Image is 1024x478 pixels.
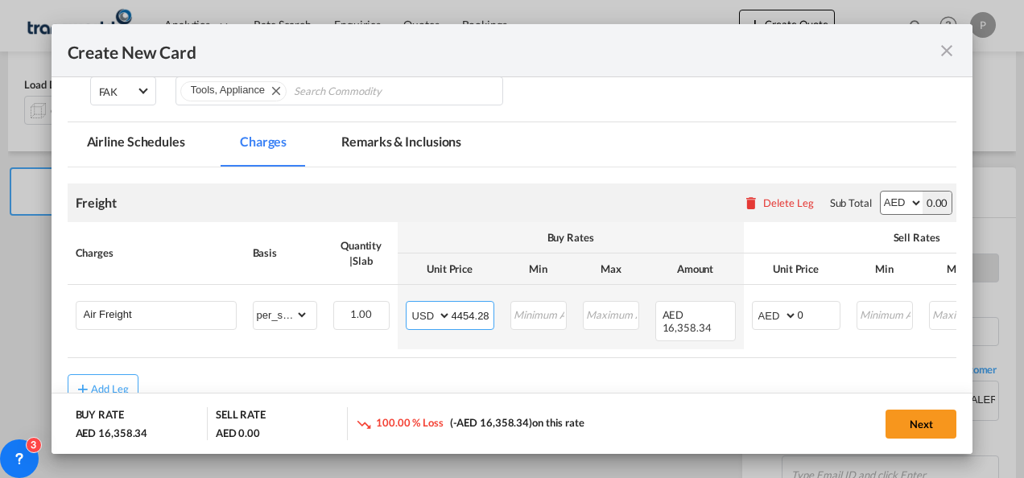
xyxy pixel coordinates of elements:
div: on this rate [356,415,584,432]
md-tab-item: Remarks & Inclusions [322,122,481,167]
span: 1.00 [350,307,372,320]
div: AED 0.00 [216,426,260,440]
div: Delete Leg [763,196,814,209]
button: Next [886,410,956,439]
th: Max [921,253,993,285]
md-chips-wrap: Chips container. Use arrow keys to select chips. [175,76,504,105]
th: Min [849,253,921,285]
div: 0.00 [923,192,952,214]
button: Remove [262,82,286,98]
md-icon: icon-trending-down [356,416,372,432]
div: Charges [76,245,237,260]
th: Amount [647,253,744,285]
md-input-container: Air Freight [76,302,236,326]
md-icon: icon-delete [743,195,759,211]
md-dialog: Create New CardPort ... [52,24,973,455]
div: Buy Rates [406,230,736,245]
div: Press delete to remove this chip. [191,82,268,98]
input: Maximum Amount [584,302,638,326]
input: 4454.28 [452,302,493,326]
button: Add Leg [68,374,138,403]
md-icon: icon-close fg-AAA8AD m-0 pointer [937,41,956,60]
md-pagination-wrapper: Use the left and right arrow keys to navigate between tabs [68,122,498,167]
select: per_shipment [254,302,308,328]
th: Min [502,253,575,285]
th: Unit Price [744,253,849,285]
th: Max [575,253,647,285]
span: Tools, Appliance [191,84,265,96]
div: BUY RATE [76,407,124,426]
input: Chips input. [294,79,441,105]
div: Quantity | Slab [333,238,390,267]
input: Maximum Amount [931,302,985,326]
input: 0 [798,302,840,326]
div: AED 16,358.34 [76,426,148,440]
input: Minimum Amount [858,302,912,326]
span: 16,358.34 [663,321,712,334]
div: Basis [253,245,317,260]
button: Delete Leg [743,196,814,209]
input: Minimum Amount [512,302,566,326]
input: Charge Name [84,302,236,326]
span: 100.00 % Loss [376,416,444,429]
div: FAK [99,85,118,98]
th: Unit Price [398,253,502,285]
span: AED [663,308,687,321]
md-tab-item: Charges [221,122,306,167]
div: Freight [76,194,117,212]
div: Sub Total [830,196,872,210]
div: Add Leg [91,384,130,394]
md-tab-item: Airline Schedules [68,122,204,167]
span: (-AED 16,358.34) [450,416,532,429]
md-icon: icon-plus md-link-fg s20 [75,381,91,397]
div: Create New Card [68,40,938,60]
div: SELL RATE [216,407,266,426]
md-select: Select Cargo type: FAK [90,76,156,105]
